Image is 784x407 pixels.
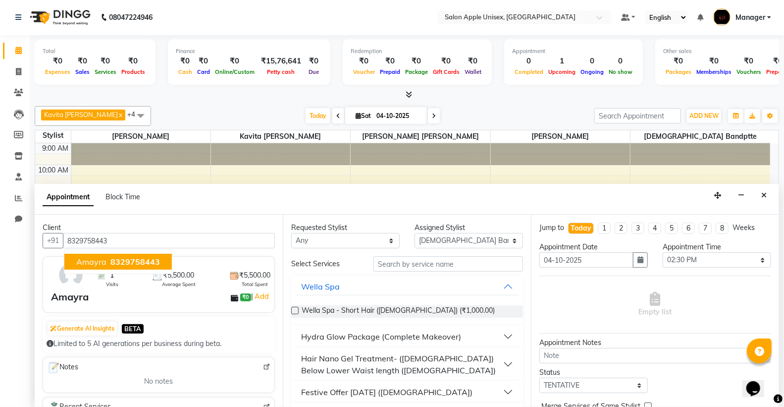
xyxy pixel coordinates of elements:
li: 5 [665,223,678,234]
div: Amayra [51,290,89,304]
button: Close [757,188,771,203]
span: Packages [663,68,694,75]
span: Kavita [PERSON_NAME] [211,130,350,143]
div: ₹0 [663,56,694,67]
div: 0 [578,56,606,67]
span: Services [92,68,119,75]
span: 8329758443 [110,257,160,267]
span: ₹0 [240,293,251,301]
span: Upcoming [546,68,578,75]
a: Add [253,291,270,302]
div: Today [571,223,591,233]
span: Ongoing [578,68,606,75]
li: 2 [615,223,627,234]
span: Empty list [639,292,672,317]
button: Generate AI Insights [48,322,117,336]
span: Average Spent [162,281,196,288]
input: yyyy-mm-dd [539,252,633,268]
div: ₹0 [73,56,92,67]
div: 9:00 AM [41,143,71,154]
span: Prepaid [377,68,403,75]
div: Appointment Time [663,242,771,252]
div: ₹0 [694,56,734,67]
span: Completed [512,68,546,75]
li: 8 [716,223,729,234]
div: Weeks [732,223,755,233]
span: Manager [735,12,765,23]
span: Due [306,68,321,75]
div: Client [43,223,275,233]
div: 10:00 AM [37,165,71,175]
div: ₹0 [212,56,257,67]
button: ADD NEW [687,109,721,123]
div: ₹0 [734,56,764,67]
span: Memberships [694,68,734,75]
span: Products [119,68,148,75]
div: Jump to [539,223,564,233]
div: ₹0 [176,56,195,67]
span: Voucher [351,68,377,75]
span: Card [195,68,212,75]
span: 1 [110,270,114,281]
li: 3 [631,223,644,234]
span: Wella Spa - Short Hair ([DEMOGRAPHIC_DATA]) (₹1,000.00) [302,305,495,318]
span: Wallet [462,68,484,75]
span: No show [606,68,635,75]
li: 7 [699,223,712,234]
div: 0 [606,56,635,67]
span: ADD NEW [689,112,719,119]
input: 2025-10-04 [373,109,423,123]
div: Hydra Glow Package (Complete Makeover) [301,331,461,343]
div: Appointment Date [539,242,648,252]
div: Appointment [512,47,635,56]
span: Package [403,68,430,75]
span: +4 [127,110,143,118]
span: Online/Custom [212,68,257,75]
div: 0 [512,56,546,67]
div: Stylist [35,130,71,141]
input: Search Appointment [594,108,681,123]
span: Visits [106,281,118,288]
li: 1 [598,223,611,234]
span: Amayra [76,257,106,267]
span: Sales [73,68,92,75]
div: ₹0 [403,56,430,67]
div: ₹0 [305,56,322,67]
span: Total Spent [242,281,268,288]
span: [PERSON_NAME] [PERSON_NAME] [351,130,490,143]
div: Festive Offer [DATE] ([DEMOGRAPHIC_DATA]) [301,386,472,398]
span: Appointment [43,188,94,206]
img: Manager [713,8,731,26]
div: Total [43,47,148,56]
span: [DEMOGRAPHIC_DATA] Bandptte [630,130,770,143]
span: No notes [145,376,173,387]
span: Sat [353,112,373,119]
div: ₹0 [351,56,377,67]
div: Limited to 5 AI generations per business during beta. [47,339,271,349]
button: Wella Spa [295,278,519,295]
div: Wella Spa [301,281,340,292]
div: ₹15,76,641 [257,56,305,67]
iframe: chat widget [742,367,774,397]
li: 6 [682,223,695,234]
input: Search by Name/Mobile/Email/Code [63,233,275,248]
span: Expenses [43,68,73,75]
div: Select Services [284,259,366,269]
img: logo [25,3,93,31]
img: avatar [56,261,85,290]
div: ₹0 [430,56,462,67]
span: Petty cash [265,68,298,75]
div: ₹0 [377,56,403,67]
div: 1 [546,56,578,67]
div: Assigned Stylist [415,223,523,233]
b: 08047224946 [109,3,153,31]
span: Notes [47,361,78,374]
div: ₹0 [92,56,119,67]
div: Appointment Notes [539,338,771,348]
a: x [118,111,122,118]
span: Block Time [105,192,140,201]
span: [PERSON_NAME] [71,130,210,143]
span: Kavita [PERSON_NAME] [44,111,118,118]
div: Finance [176,47,322,56]
div: ₹0 [43,56,73,67]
